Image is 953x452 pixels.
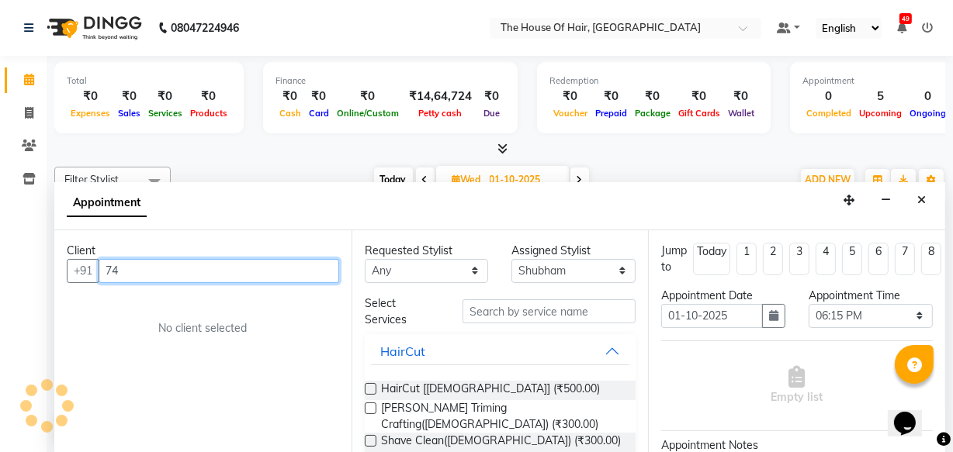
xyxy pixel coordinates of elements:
[921,243,941,275] li: 8
[114,88,144,105] div: ₹0
[186,108,231,119] span: Products
[415,108,466,119] span: Petty cash
[549,74,758,88] div: Redemption
[353,295,452,328] div: Select Services
[463,299,636,323] input: Search by service name
[631,108,674,119] span: Package
[381,400,624,433] span: [PERSON_NAME] Triming Crafting([DEMOGRAPHIC_DATA]) (₹300.00)
[333,88,403,105] div: ₹0
[478,88,505,105] div: ₹0
[674,88,724,105] div: ₹0
[67,74,231,88] div: Total
[763,243,783,275] li: 2
[485,168,563,191] input: 2025-10-01
[40,6,146,50] img: logo
[809,288,933,304] div: Appointment Time
[381,433,621,452] span: Shave Clean([DEMOGRAPHIC_DATA]) (₹300.00)
[104,320,302,336] div: No client selected
[661,304,763,328] input: yyyy-mm-dd
[631,88,674,105] div: ₹0
[888,390,937,436] iframe: chat widget
[67,243,339,259] div: Client
[374,167,413,191] span: Today
[305,108,333,119] span: Card
[511,243,636,259] div: Assigned Stylist
[906,108,950,119] span: Ongoing
[724,88,758,105] div: ₹0
[591,108,631,119] span: Prepaid
[895,243,915,275] li: 7
[64,173,119,185] span: Filter Stylist
[276,74,505,88] div: Finance
[380,342,425,361] div: HairCut
[816,243,836,275] li: 4
[591,88,631,105] div: ₹0
[899,13,912,24] span: 49
[371,337,630,365] button: HairCut
[365,243,489,259] div: Requested Stylist
[144,108,186,119] span: Services
[305,88,333,105] div: ₹0
[333,108,403,119] span: Online/Custom
[67,108,114,119] span: Expenses
[403,88,478,105] div: ₹14,64,724
[67,88,114,105] div: ₹0
[736,243,757,275] li: 1
[697,243,726,260] div: Today
[549,88,591,105] div: ₹0
[897,21,906,35] a: 49
[186,88,231,105] div: ₹0
[114,108,144,119] span: Sales
[724,108,758,119] span: Wallet
[801,169,854,191] button: ADD NEW
[868,243,889,275] li: 6
[802,88,855,105] div: 0
[549,108,591,119] span: Voucher
[67,259,99,283] button: +91
[67,189,147,217] span: Appointment
[910,188,933,212] button: Close
[661,243,687,275] div: Jump to
[855,88,906,105] div: 5
[99,259,339,283] input: Search by Name/Mobile/Email/Code
[276,108,305,119] span: Cash
[171,6,239,50] b: 08047224946
[789,243,809,275] li: 3
[661,288,785,304] div: Appointment Date
[674,108,724,119] span: Gift Cards
[449,174,485,185] span: Wed
[802,108,855,119] span: Completed
[906,88,950,105] div: 0
[805,174,851,185] span: ADD NEW
[144,88,186,105] div: ₹0
[842,243,862,275] li: 5
[855,108,906,119] span: Upcoming
[771,366,823,405] span: Empty list
[276,88,305,105] div: ₹0
[480,108,504,119] span: Due
[381,381,600,400] span: HairCut [[DEMOGRAPHIC_DATA]] (₹500.00)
